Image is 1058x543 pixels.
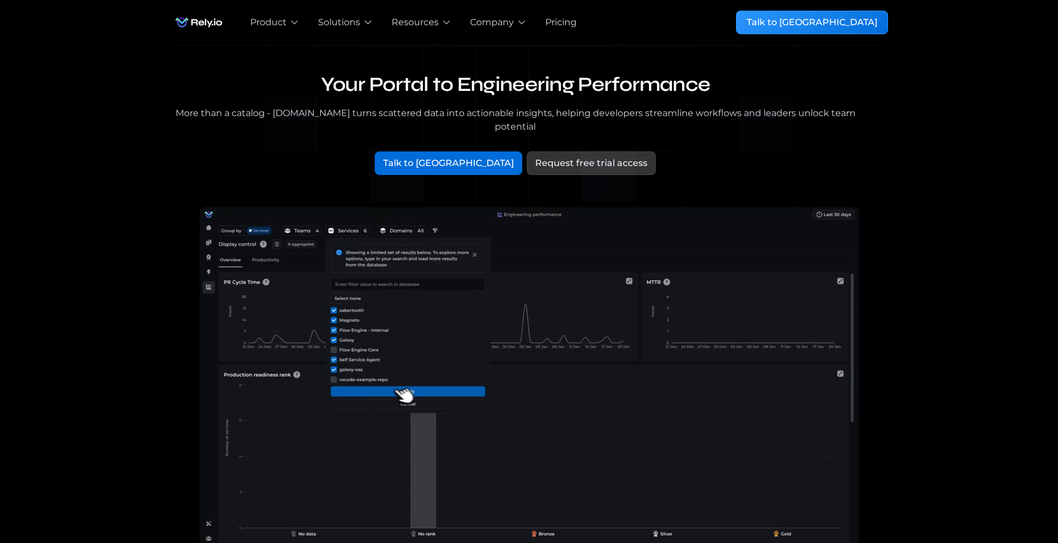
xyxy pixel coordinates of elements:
h1: Your Portal to Engineering Performance [170,72,861,98]
div: Talk to [GEOGRAPHIC_DATA] [383,157,514,170]
div: Request free trial access [535,157,647,170]
div: Solutions [318,16,360,29]
img: Rely.io logo [170,11,228,34]
iframe: Chatbot [984,469,1042,527]
div: Resources [392,16,439,29]
div: Company [470,16,514,29]
div: Talk to [GEOGRAPHIC_DATA] [747,16,877,29]
a: Talk to [GEOGRAPHIC_DATA] [375,151,522,175]
div: More than a catalog - [DOMAIN_NAME] turns scattered data into actionable insights, helping develo... [170,107,861,134]
a: Request free trial access [527,151,656,175]
div: Product [250,16,287,29]
a: Pricing [545,16,577,29]
a: home [170,11,228,34]
a: Talk to [GEOGRAPHIC_DATA] [736,11,888,34]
